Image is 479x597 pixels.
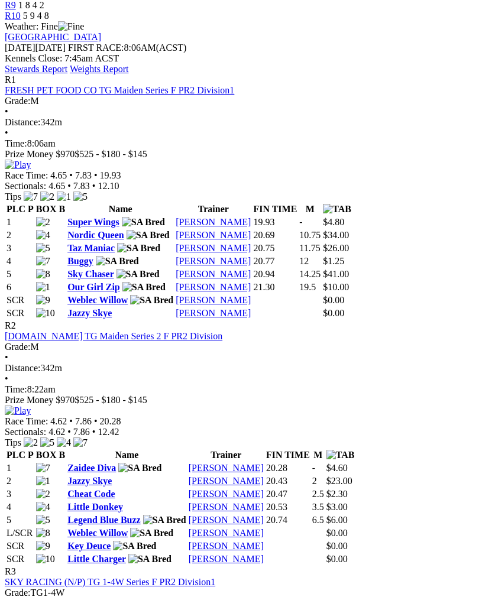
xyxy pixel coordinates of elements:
[5,384,27,394] span: Time:
[73,181,90,191] span: 7.83
[36,463,50,473] img: 7
[253,255,297,267] td: 20.77
[67,502,123,512] a: Little Donkey
[5,11,21,21] span: R10
[5,64,67,74] a: Stewards Report
[5,416,48,426] span: Race Time:
[253,203,297,215] th: FIN TIME
[5,342,474,352] div: M
[36,476,50,486] img: 1
[98,427,119,437] span: 12.42
[326,528,348,538] span: $0.00
[67,203,174,215] th: Name
[326,502,348,512] span: $3.00
[253,216,297,228] td: 19.93
[36,230,50,241] img: 4
[6,307,34,319] td: SCR
[6,229,34,241] td: 2
[24,192,38,202] img: 7
[312,489,324,499] text: 2.5
[100,416,121,426] span: 20.28
[67,463,116,473] a: Zaidee Diva
[5,53,474,64] div: Kennels Close: 7:45am ACST
[5,32,101,42] a: [GEOGRAPHIC_DATA]
[5,577,215,587] a: SKY RACING (N/P) TG 1-4W Series F PR2 Division1
[36,450,57,460] span: BOX
[326,463,348,473] span: $4.60
[6,475,34,487] td: 2
[5,352,8,362] span: •
[116,269,160,280] img: SA Bred
[176,217,251,227] a: [PERSON_NAME]
[312,463,315,473] text: -
[24,437,38,448] img: 2
[253,268,297,280] td: 20.94
[176,256,251,266] a: [PERSON_NAME]
[130,295,173,306] img: SA Bred
[5,106,8,116] span: •
[48,427,65,437] span: 4.62
[36,502,50,512] img: 4
[5,192,21,202] span: Tips
[5,395,474,405] div: Prize Money $970
[122,282,166,293] img: SA Bred
[67,528,128,538] a: Weblec Willow
[266,475,310,487] td: 20.43
[299,230,321,240] text: 10.75
[323,282,349,292] span: $10.00
[57,192,71,202] img: 1
[67,243,115,253] a: Taz Maniac
[323,256,344,266] span: $1.25
[176,282,251,292] a: [PERSON_NAME]
[67,489,115,499] a: Cheat Code
[189,476,264,486] a: [PERSON_NAME]
[323,217,344,227] span: $4.80
[5,117,474,128] div: 342m
[5,21,84,31] span: Weather: Fine
[75,395,147,405] span: $525 - $180 - $145
[67,308,112,318] a: Jazzy Skye
[67,449,187,461] th: Name
[6,514,34,526] td: 5
[5,43,66,53] span: [DATE]
[299,203,321,215] th: M
[326,489,348,499] span: $2.30
[5,320,16,330] span: R2
[36,515,50,525] img: 5
[5,181,46,191] span: Sectionals:
[6,462,34,474] td: 1
[6,268,34,280] td: 5
[326,450,355,460] img: TAB
[67,282,120,292] a: Our Girl Zip
[122,217,165,228] img: SA Bred
[5,170,48,180] span: Race Time:
[36,204,57,214] span: BOX
[312,502,324,512] text: 3.5
[6,216,34,228] td: 1
[323,295,344,305] span: $0.00
[6,281,34,293] td: 6
[326,554,348,564] span: $0.00
[323,308,344,318] span: $0.00
[67,217,119,227] a: Super Wings
[143,515,186,525] img: SA Bred
[70,64,129,74] a: Weights Report
[299,256,309,266] text: 12
[326,515,348,525] span: $6.00
[323,269,349,279] span: $41.00
[94,416,98,426] span: •
[5,374,8,384] span: •
[5,128,8,138] span: •
[312,449,325,461] th: M
[113,541,156,551] img: SA Bred
[69,170,73,180] span: •
[36,256,50,267] img: 7
[50,416,67,426] span: 4.62
[67,427,71,437] span: •
[96,256,139,267] img: SA Bred
[6,488,34,500] td: 3
[253,229,297,241] td: 20.69
[312,476,317,486] text: 2
[6,255,34,267] td: 4
[73,427,90,437] span: 7.86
